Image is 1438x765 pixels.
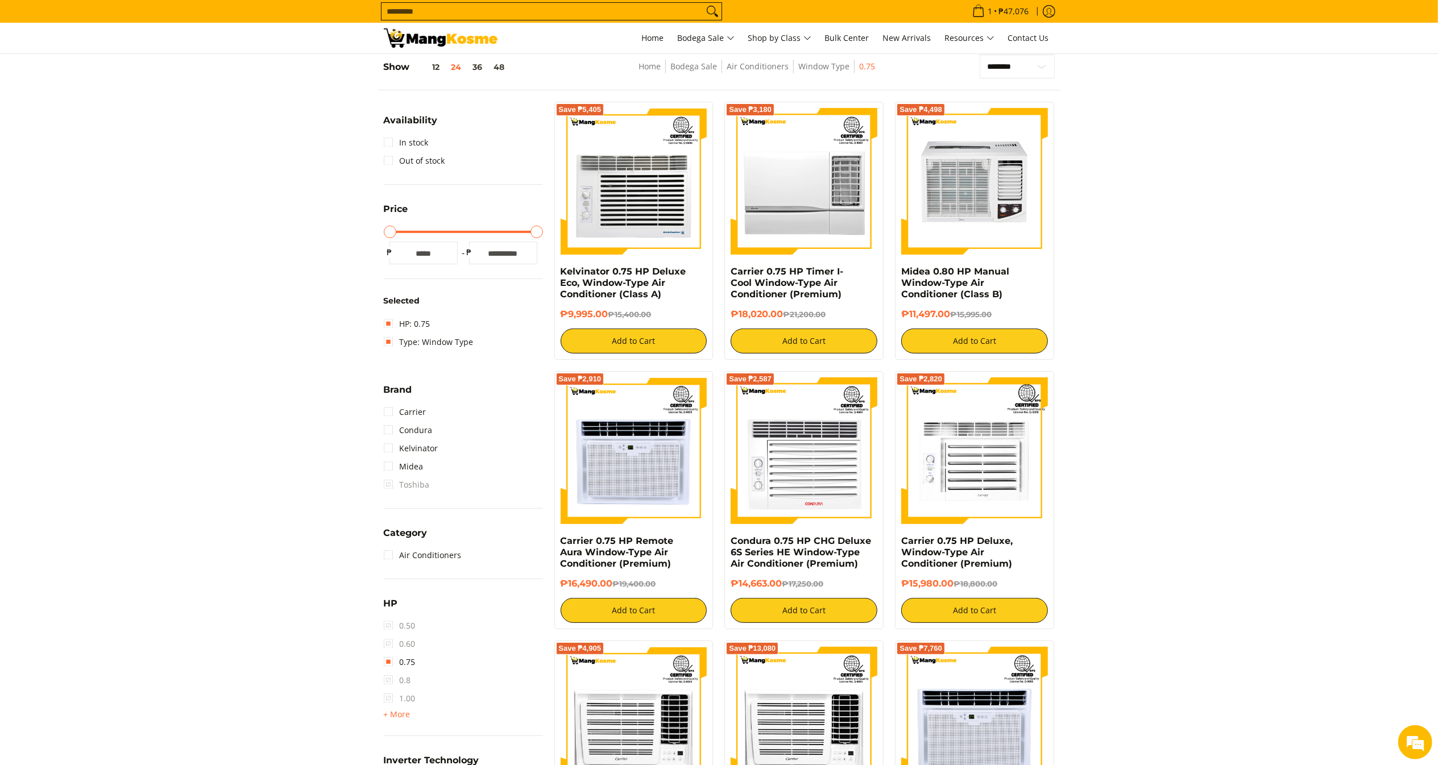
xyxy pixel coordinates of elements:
[782,579,823,588] del: ₱17,250.00
[642,32,664,43] span: Home
[729,106,772,113] span: Save ₱3,180
[901,309,1048,320] h6: ₱11,497.00
[384,710,411,719] span: + More
[561,108,707,255] img: Kelvinator 0.75 HP Deluxe Eco, Window-Type Air Conditioner (Class A)
[384,152,445,170] a: Out of stock
[410,63,446,72] button: 12
[384,385,412,403] summary: Open
[987,7,994,15] span: 1
[945,31,994,45] span: Resources
[384,247,395,258] span: ₱
[384,116,438,134] summary: Open
[901,535,1013,569] a: Carrier 0.75 HP Deluxe, Window-Type Air Conditioner (Premium)
[384,421,433,439] a: Condura
[384,671,411,689] span: 0.8
[819,23,875,53] a: Bulk Center
[901,377,1048,524] img: Carrier 0.75 HP Deluxe, Window-Type Air Conditioner (Premium)
[384,529,428,538] span: Category
[950,310,992,319] del: ₱15,995.00
[731,377,877,524] img: Condura 0.75 HP CHG Deluxe 6S Series HE Window-Type Air Conditioner (Premium)
[901,329,1048,354] button: Add to Cart
[1002,23,1055,53] a: Contact Us
[384,617,416,635] span: 0.50
[678,31,735,45] span: Bodega Sale
[731,309,877,320] h6: ₱18,020.00
[901,598,1048,623] button: Add to Cart
[900,645,942,652] span: Save ₱7,760
[743,23,817,53] a: Shop by Class
[66,143,157,258] span: We're online!
[467,63,488,72] button: 36
[384,296,543,306] h6: Selected
[672,23,740,53] a: Bodega Sale
[636,23,670,53] a: Home
[877,23,937,53] a: New Arrivals
[384,205,408,222] summary: Open
[731,535,871,569] a: Condura 0.75 HP CHG Deluxe 6S Series HE Window-Type Air Conditioner (Premium)
[901,266,1009,300] a: Midea 0.80 HP Manual Window-Type Air Conditioner (Class B)
[731,329,877,354] button: Add to Cart
[384,333,474,351] a: Type: Window Type
[859,60,875,74] span: 0.75
[748,31,811,45] span: Shop by Class
[384,756,479,765] span: Inverter Technology
[559,376,602,382] span: Save ₱2,910
[384,116,438,125] span: Availability
[969,5,1033,18] span: •
[639,61,661,72] a: Home
[446,63,467,72] button: 24
[384,28,498,48] img: Bodega Sale Aircon l Mang Kosme: Home Appliances Warehouse Sale Window Type
[384,653,416,671] a: 0.75
[384,458,424,476] a: Midea
[561,578,707,589] h6: ₱16,490.00
[670,61,717,72] a: Bodega Sale
[561,598,707,623] button: Add to Cart
[731,578,877,589] h6: ₱14,663.00
[559,645,602,652] span: Save ₱4,905
[901,578,1048,589] h6: ₱15,980.00
[384,599,398,608] span: HP
[997,7,1031,15] span: ₱47,076
[187,6,214,33] div: Minimize live chat window
[729,645,776,652] span: Save ₱13,080
[384,403,426,421] a: Carrier
[384,134,429,152] a: In stock
[384,529,428,546] summary: Open
[798,61,849,72] a: Window Type
[1008,32,1049,43] span: Contact Us
[727,61,789,72] a: Air Conditioners
[901,108,1048,255] img: Midea 0.80 HP Manual Window-Type Air Conditioner (Class B)
[384,635,416,653] span: 0.60
[825,32,869,43] span: Bulk Center
[384,315,430,333] a: HP: 0.75
[463,247,475,258] span: ₱
[731,266,843,300] a: Carrier 0.75 HP Timer I-Cool Window-Type Air Conditioner (Premium)
[561,329,707,354] button: Add to Cart
[561,266,686,300] a: Kelvinator 0.75 HP Deluxe Eco, Window-Type Air Conditioner (Class A)
[568,60,946,85] nav: Breadcrumbs
[384,385,412,394] span: Brand
[561,535,674,569] a: Carrier 0.75 HP Remote Aura Window-Type Air Conditioner (Premium)
[731,108,877,255] img: Carrier 0.75 HP Timer I-Cool Window-Type Air Conditioner (Premium)
[561,377,707,524] img: Carrier 0.75 HP Remote Aura Window-Type Air Conditioner (Premium)
[703,3,722,20] button: Search
[954,579,997,588] del: ₱18,800.00
[384,546,462,564] a: Air Conditioners
[559,106,602,113] span: Save ₱5,405
[488,63,511,72] button: 48
[6,310,217,350] textarea: Type your message and hit 'Enter'
[561,309,707,320] h6: ₱9,995.00
[608,310,652,319] del: ₱15,400.00
[384,708,411,721] summary: Open
[384,689,416,708] span: 1.00
[384,439,438,458] a: Kelvinator
[939,23,1000,53] a: Resources
[384,61,511,73] h5: Show
[883,32,931,43] span: New Arrivals
[729,376,772,382] span: Save ₱2,587
[613,579,656,588] del: ₱19,400.00
[384,599,398,617] summary: Open
[509,23,1055,53] nav: Main Menu
[731,598,877,623] button: Add to Cart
